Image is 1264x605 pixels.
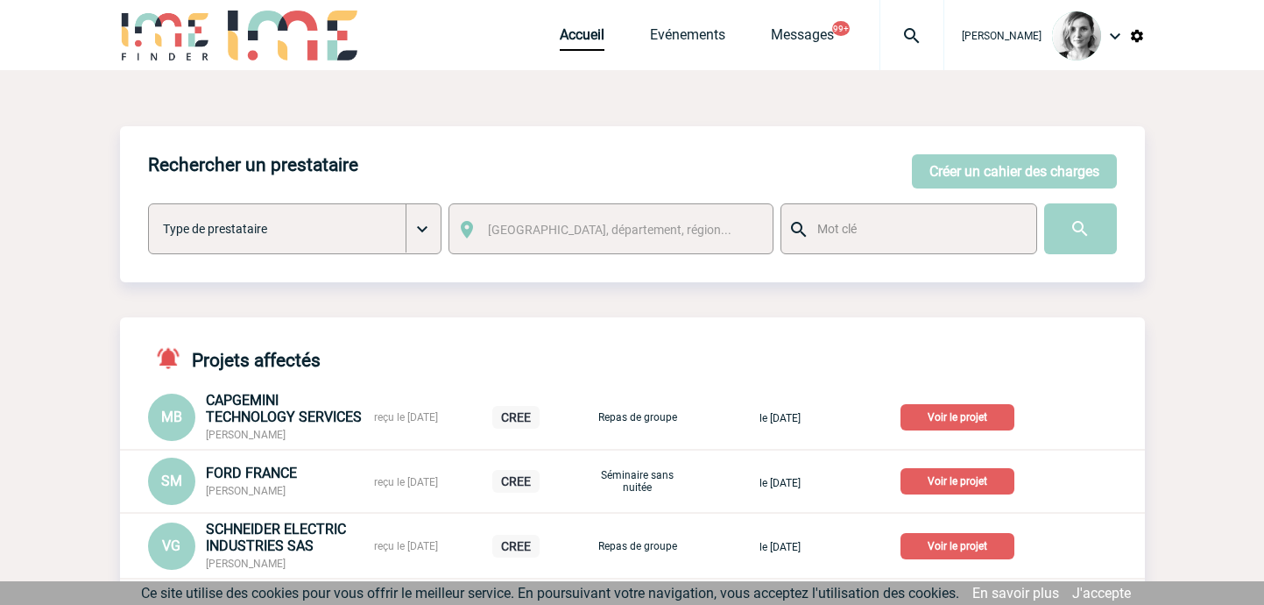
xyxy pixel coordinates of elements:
a: En savoir plus [972,585,1059,601]
input: Mot clé [813,217,1020,240]
a: J'accepte [1072,585,1131,601]
a: Voir le projet [900,408,1021,424]
p: CREE [492,535,540,558]
p: Voir le projet [900,533,1014,559]
span: [PERSON_NAME] [206,429,286,441]
a: Messages [771,26,834,51]
p: Repas de groupe [594,411,681,423]
span: reçu le [DATE] [374,540,438,552]
span: FORD FRANCE [206,465,297,481]
a: Voir le projet [900,472,1021,488]
a: Evénements [650,26,725,51]
a: Voir le projet [900,537,1021,553]
h4: Projets affectés [148,345,321,371]
span: reçu le [DATE] [374,411,438,423]
p: Voir le projet [900,468,1014,495]
p: Séminaire sans nuitée [594,469,681,494]
span: reçu le [DATE] [374,476,438,488]
span: [PERSON_NAME] [206,485,286,497]
button: 99+ [832,21,850,36]
span: le [DATE] [759,541,801,553]
p: Repas de groupe [594,540,681,552]
span: CAPGEMINI TECHNOLOGY SERVICES [206,392,362,425]
span: [PERSON_NAME] [206,558,286,570]
p: CREE [492,470,540,493]
img: 103019-1.png [1052,11,1101,60]
input: Submit [1044,203,1117,254]
span: SCHNEIDER ELECTRIC INDUSTRIES SAS [206,521,346,554]
span: [PERSON_NAME] [962,30,1042,42]
span: SM [161,473,182,489]
p: CREE [492,406,540,429]
a: Accueil [560,26,604,51]
img: notifications-active-24-px-r.png [155,345,192,371]
span: VG [162,537,180,554]
span: le [DATE] [759,477,801,489]
span: le [DATE] [759,412,801,424]
span: MB [161,409,182,425]
p: Voir le projet [900,404,1014,431]
h4: Rechercher un prestataire [148,154,358,175]
img: IME-Finder [120,11,211,60]
span: [GEOGRAPHIC_DATA], département, région... [488,223,731,237]
span: Ce site utilise des cookies pour vous offrir le meilleur service. En poursuivant votre navigation... [141,585,959,601]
